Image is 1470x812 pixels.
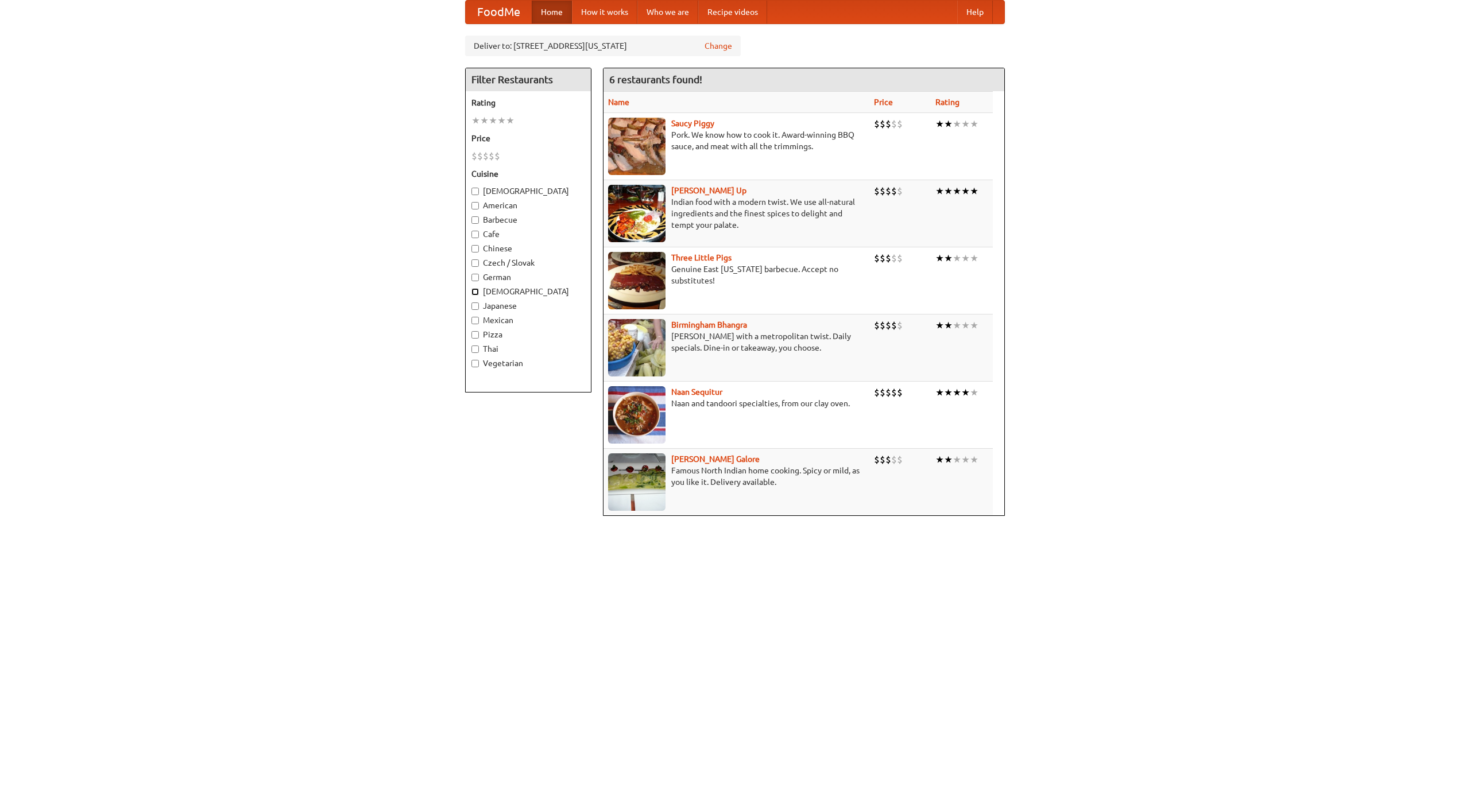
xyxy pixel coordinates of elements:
[885,118,891,130] li: $
[970,319,978,332] li: ★
[471,314,585,326] label: Mexican
[874,453,880,466] li: $
[880,118,885,130] li: $
[874,319,880,332] li: $
[465,36,741,56] div: Deliver to: [STREET_ADDRESS][US_STATE]
[885,185,891,197] li: $
[874,386,880,399] li: $
[608,196,865,231] p: Indian food with a modern twist. We use all-natural ingredients and the finest spices to delight ...
[506,114,514,127] li: ★
[608,465,865,488] p: Famous North Indian home cooking. Spicy or mild, as you like it. Delivery available.
[897,118,903,130] li: $
[874,98,893,107] a: Price
[471,300,585,312] label: Japanese
[471,259,479,267] input: Czech / Slovak
[471,228,585,240] label: Cafe
[671,320,747,329] a: Birmingham Bhangra
[671,454,760,464] a: [PERSON_NAME] Galore
[705,40,732,52] a: Change
[880,453,885,466] li: $
[608,118,666,175] img: saucy.jpg
[880,185,885,197] li: $
[935,453,944,466] li: ★
[885,252,891,265] li: $
[935,118,944,130] li: ★
[471,288,479,296] input: [DEMOGRAPHIC_DATA]
[608,453,666,511] img: currygalore.jpg
[970,252,978,265] li: ★
[874,118,880,130] li: $
[897,319,903,332] li: $
[957,1,993,24] a: Help
[477,150,483,162] li: $
[471,150,477,162] li: $
[891,185,897,197] li: $
[471,133,585,144] h5: Price
[494,150,500,162] li: $
[471,271,585,283] label: German
[466,1,532,24] a: FoodMe
[897,252,903,265] li: $
[961,319,970,332] li: ★
[880,252,885,265] li: $
[609,74,702,85] ng-pluralize: 6 restaurants found!
[471,231,479,238] input: Cafe
[891,386,897,399] li: $
[471,243,585,254] label: Chinese
[471,214,585,226] label: Barbecue
[608,398,865,409] p: Naan and tandoori specialties, from our clay oven.
[944,118,953,130] li: ★
[935,386,944,399] li: ★
[608,263,865,286] p: Genuine East [US_STATE] barbecue. Accept no substitutes!
[935,98,960,107] a: Rating
[961,386,970,399] li: ★
[471,302,479,310] input: Japanese
[944,319,953,332] li: ★
[961,453,970,466] li: ★
[608,252,666,309] img: littlepigs.jpg
[471,168,585,180] h5: Cuisine
[489,150,494,162] li: $
[698,1,767,24] a: Recipe videos
[532,1,572,24] a: Home
[471,245,479,252] input: Chinese
[471,345,479,353] input: Thai
[874,185,880,197] li: $
[608,129,865,152] p: Pork. We know how to cook it. Award-winning BBQ sauce, and meat with all the trimmings.
[637,1,698,24] a: Who we are
[953,118,961,130] li: ★
[483,150,489,162] li: $
[880,319,885,332] li: $
[961,252,970,265] li: ★
[885,319,891,332] li: $
[471,286,585,297] label: [DEMOGRAPHIC_DATA]
[935,319,944,332] li: ★
[885,453,891,466] li: $
[970,386,978,399] li: ★
[608,185,666,242] img: curryup.jpg
[953,252,961,265] li: ★
[935,252,944,265] li: ★
[897,453,903,466] li: $
[671,186,746,195] b: [PERSON_NAME] Up
[471,97,585,108] h5: Rating
[471,257,585,269] label: Czech / Slovak
[953,185,961,197] li: ★
[471,114,480,127] li: ★
[471,343,585,355] label: Thai
[891,453,897,466] li: $
[608,319,666,376] img: bhangra.jpg
[471,216,479,224] input: Barbecue
[874,252,880,265] li: $
[891,252,897,265] li: $
[885,386,891,399] li: $
[671,387,722,397] b: Naan Sequitur
[891,319,897,332] li: $
[953,319,961,332] li: ★
[671,119,714,128] a: Saucy Piggy
[608,98,629,107] a: Name
[471,360,479,367] input: Vegetarian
